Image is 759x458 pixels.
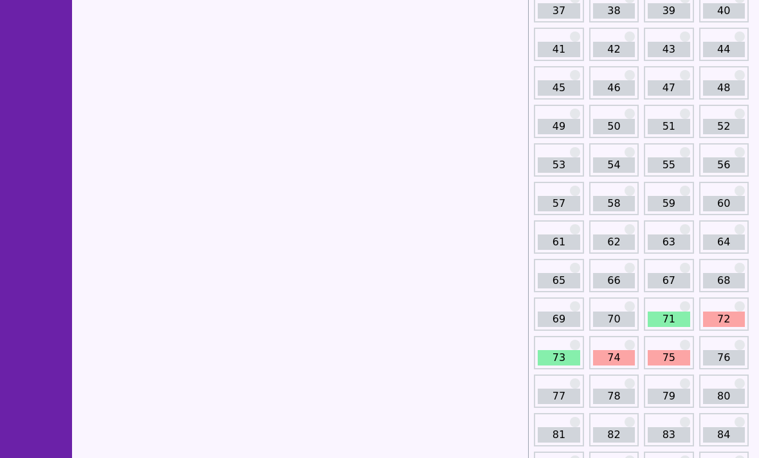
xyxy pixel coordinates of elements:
a: 62 [593,234,635,250]
a: 41 [538,42,580,57]
a: 55 [648,157,690,173]
a: 57 [538,196,580,211]
a: 47 [648,80,690,96]
a: 58 [593,196,635,211]
a: 60 [703,196,745,211]
a: 80 [703,389,745,404]
a: 48 [703,80,745,96]
a: 56 [703,157,745,173]
a: 83 [648,427,690,443]
a: 81 [538,427,580,443]
a: 65 [538,273,580,288]
a: 75 [648,350,690,366]
a: 39 [648,3,690,19]
a: 67 [648,273,690,288]
a: 64 [703,234,745,250]
a: 61 [538,234,580,250]
a: 79 [648,389,690,404]
a: 69 [538,312,580,327]
a: 70 [593,312,635,327]
a: 78 [593,389,635,404]
a: 40 [703,3,745,19]
a: 54 [593,157,635,173]
a: 50 [593,119,635,134]
a: 82 [593,427,635,443]
a: 66 [593,273,635,288]
a: 46 [593,80,635,96]
a: 73 [538,350,580,366]
a: 51 [648,119,690,134]
a: 43 [648,42,690,57]
a: 42 [593,42,635,57]
a: 63 [648,234,690,250]
a: 72 [703,312,745,327]
a: 77 [538,389,580,404]
a: 44 [703,42,745,57]
a: 52 [703,119,745,134]
a: 59 [648,196,690,211]
a: 84 [703,427,745,443]
a: 76 [703,350,745,366]
a: 37 [538,3,580,19]
a: 38 [593,3,635,19]
a: 49 [538,119,580,134]
a: 45 [538,80,580,96]
a: 68 [703,273,745,288]
a: 53 [538,157,580,173]
a: 74 [593,350,635,366]
a: 71 [648,312,690,327]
